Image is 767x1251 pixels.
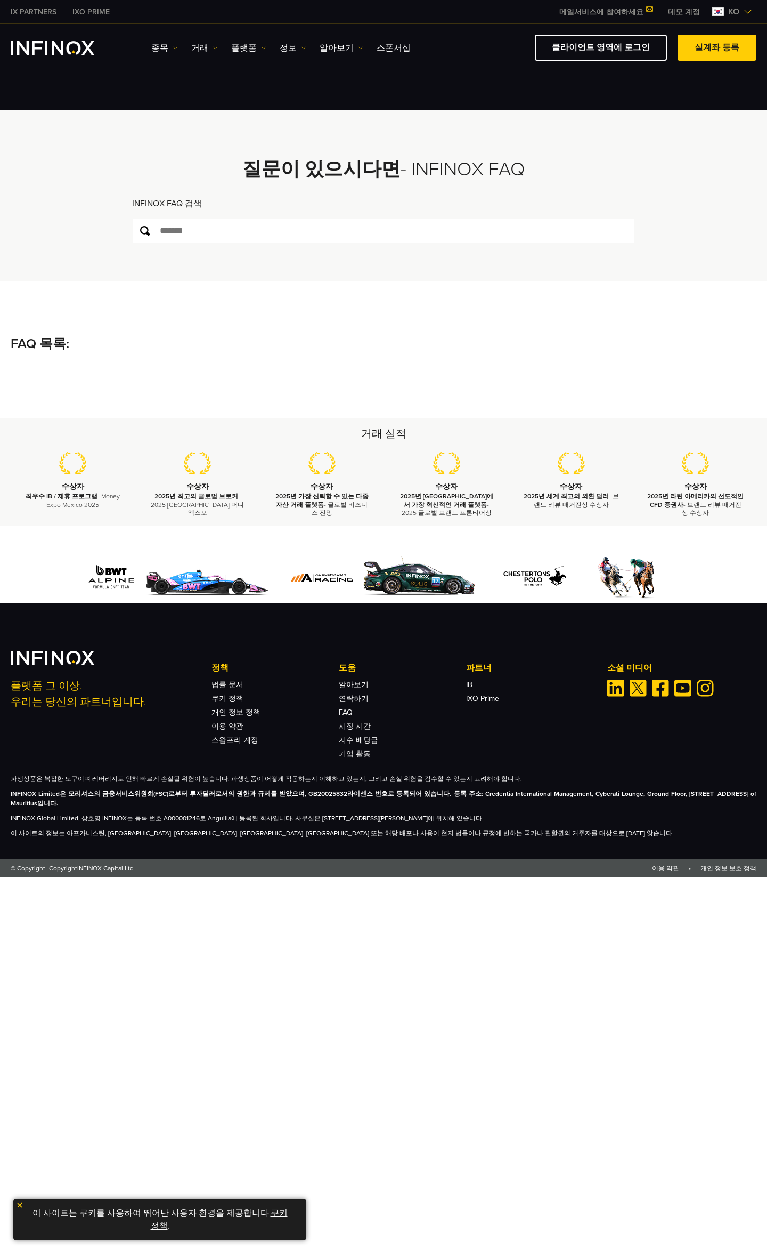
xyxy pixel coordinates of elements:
a: 알아보기 [320,42,363,54]
a: 메일서비스에 참여하세요 [551,7,660,17]
a: 클라이언트 영역에 로그인 [535,35,667,61]
div: INFINOX FAQ 검색 [132,197,635,218]
a: 스폰서십 [377,42,411,54]
p: 도움 [339,661,466,674]
strong: 수상자 [560,482,582,491]
span: ko [724,5,744,18]
a: 시장 시간 [339,722,371,731]
a: 이용 약관 [211,722,243,731]
p: 파생상품은 복잡한 도구이며 레버리지로 인해 빠르게 손실될 위험이 높습니다. 파생상품이 어떻게 작동하는지 이해하고 있는지, 그리고 손실 위험을 감수할 수 있는지 고려해야 합니다. [11,774,756,784]
a: IB [466,680,472,689]
p: 플랫폼 그 이상. 우리는 당신의 파트너입니다. [11,678,197,710]
a: 기업 활동 [339,749,371,758]
a: 정보 [280,42,306,54]
a: 알아보기 [339,680,369,689]
span: © Copyright - Copyright INFINOX Capital Ltd [11,863,134,873]
a: 연락하기 [339,694,369,703]
a: 쿠키 정책 [211,694,243,703]
a: 이용 약관 [652,865,679,872]
a: 지수 배당금 [339,736,378,745]
strong: 수상자 [435,482,458,491]
a: INFINOX [64,6,118,18]
p: INFINOX Global Limited, 상호명 INFINOX는 등록 번호 A000001246로 Anguilla에 등록된 회사입니다. 사무실은 [STREET_ADDRESS]... [11,813,756,823]
h2: 거래 실적 [11,426,756,441]
a: INFINOX Logo [11,41,119,55]
strong: INFINOX Limited은 모리셔스의 금융서비스위원회(FSC)로부터 투자딜러로서의 권한과 규제를 받았으며, GB20025832라이센스 번호로 등록되어 있습니다. 등록 주소... [11,790,756,807]
img: yellow close icon [16,1201,23,1209]
p: FAQ 목록: [11,334,756,354]
p: 소셜 미디어 [607,661,756,674]
strong: 2025년 라틴 아메리카의 선도적인 CFD 증권사 [647,493,744,508]
a: FAQ [339,708,353,717]
a: 플랫폼 [231,42,266,54]
p: 이 사이트의 정보는 아프가니스탄, [GEOGRAPHIC_DATA], [GEOGRAPHIC_DATA], [GEOGRAPHIC_DATA], [GEOGRAPHIC_DATA] 또는 ... [11,828,756,838]
a: 실계좌 등록 [678,35,756,61]
strong: 수상자 [684,482,707,491]
p: 이 사이트는 쿠키를 사용하여 뛰어난 사용자 환경을 제공합니다. . [19,1204,301,1235]
a: Instagram [697,680,714,697]
strong: 2025년 최고의 글로벌 브로커 [154,493,238,500]
span: • [681,865,699,872]
p: - 브랜드 리뷰 매거진상 수상자 [647,493,745,517]
a: 개인 정보 보호 정책 [700,865,756,872]
strong: 수상자 [62,482,84,491]
p: - 2025 [GEOGRAPHIC_DATA] 머니 엑스포 [149,493,247,517]
p: - 2025 글로벌 브랜드 프론티어상 [397,493,495,517]
strong: 수상자 [186,482,209,491]
a: 스왑프리 계정 [211,736,258,745]
a: 개인 정보 정책 [211,708,260,717]
a: Twitter [630,680,647,697]
a: Facebook [652,680,669,697]
a: Youtube [674,680,691,697]
p: 정책 [211,661,338,674]
strong: 2025년 가장 신뢰할 수 있는 다중 자산 거래 플랫폼 [275,493,369,508]
p: - 브랜드 리뷰 매거진상 수상자 [522,493,620,509]
a: 종목 [151,42,178,54]
a: IXO Prime [466,694,499,703]
p: - 글로벌 비즈니스 전망 [273,493,371,517]
strong: 2025년 세계 최고의 외환 딜러 [524,493,609,500]
strong: 수상자 [311,482,333,491]
a: 법률 문서 [211,680,243,689]
a: INFINOX MENU [660,6,708,18]
a: Linkedin [607,680,624,697]
h2: - INFINOX FAQ [104,158,663,181]
a: INFINOX [3,6,64,18]
strong: 최우수 IB / 제휴 프로그램 [26,493,97,500]
p: 파트너 [466,661,593,674]
strong: 2025년 [GEOGRAPHIC_DATA]에서 가장 혁신적인 거래 플랫폼 [400,493,493,508]
p: - Money Expo Mexico 2025 [24,493,122,509]
a: 거래 [191,42,218,54]
strong: 질문이 있으시다면 [242,158,401,181]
